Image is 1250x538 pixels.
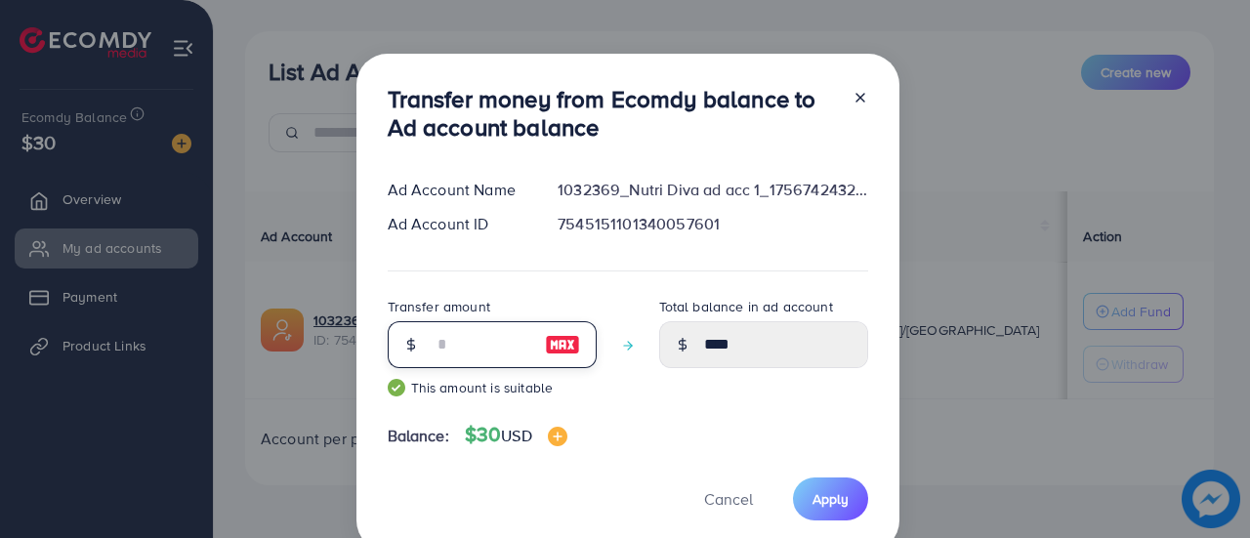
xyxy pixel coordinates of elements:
h3: Transfer money from Ecomdy balance to Ad account balance [388,85,837,142]
div: Ad Account Name [372,179,543,201]
label: Transfer amount [388,297,490,316]
span: Apply [812,489,849,509]
img: image [545,333,580,356]
img: guide [388,379,405,396]
button: Cancel [680,477,777,519]
h4: $30 [465,423,567,447]
span: Balance: [388,425,449,447]
label: Total balance in ad account [659,297,833,316]
button: Apply [793,477,868,519]
img: image [548,427,567,446]
div: Ad Account ID [372,213,543,235]
span: Cancel [704,488,753,510]
span: USD [501,425,531,446]
small: This amount is suitable [388,378,597,397]
div: 1032369_Nutri Diva ad acc 1_1756742432079 [542,179,883,201]
div: 7545151101340057601 [542,213,883,235]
